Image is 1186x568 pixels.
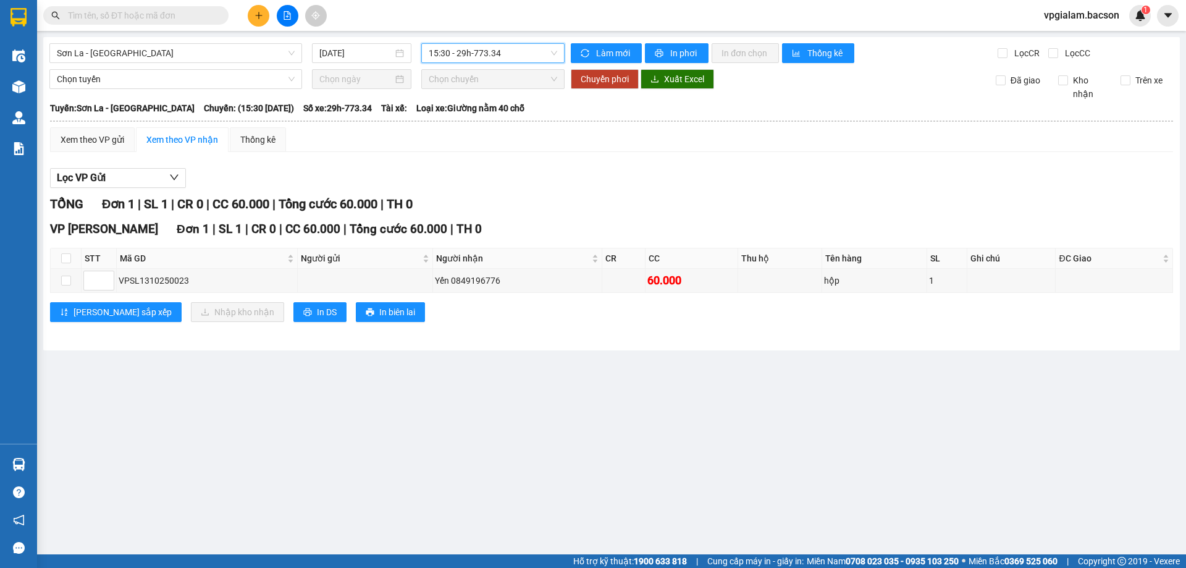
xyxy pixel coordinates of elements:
[191,302,284,322] button: downloadNhập kho nhận
[1068,74,1111,101] span: Kho nhận
[573,554,687,568] span: Hỗ trợ kỹ thuật:
[650,75,659,85] span: download
[51,11,60,20] span: search
[602,248,646,269] th: CR
[301,252,419,265] span: Người gửi
[277,5,298,27] button: file-add
[571,43,642,63] button: syncLàm mới
[381,197,384,211] span: |
[138,197,141,211] span: |
[343,222,347,236] span: |
[74,305,172,319] span: [PERSON_NAME] sắp xếp
[254,11,263,20] span: plus
[12,111,25,124] img: warehouse-icon
[12,142,25,155] img: solution-icon
[1009,46,1041,60] span: Lọc CR
[581,49,591,59] span: sync
[319,46,393,60] input: 13/10/2025
[177,197,203,211] span: CR 0
[634,556,687,566] strong: 1900 633 818
[13,486,25,498] span: question-circle
[212,197,269,211] span: CC 60.000
[57,170,106,185] span: Lọc VP Gửi
[319,72,393,86] input: Chọn ngày
[144,197,168,211] span: SL 1
[664,72,704,86] span: Xuất Excel
[50,197,83,211] span: TỔNG
[50,103,195,113] b: Tuyến: Sơn La - [GEOGRAPHIC_DATA]
[1130,74,1167,87] span: Trên xe
[68,9,214,22] input: Tìm tên, số ĐT hoặc mã đơn
[120,252,285,265] span: Mã GD
[1117,557,1126,566] span: copyright
[792,49,802,59] span: bar-chart
[356,302,425,322] button: printerIn biên lai
[967,248,1056,269] th: Ghi chú
[303,308,312,318] span: printer
[846,556,959,566] strong: 0708 023 035 - 0935 103 250
[57,44,295,62] span: Sơn La - Hà Nội
[807,46,844,60] span: Thống kê
[1142,6,1150,14] sup: 1
[1034,7,1129,23] span: vpgialam.bacson
[117,269,298,293] td: VPSL1310250023
[429,70,557,88] span: Chọn chuyến
[50,168,186,188] button: Lọc VP Gửi
[1163,10,1174,21] span: caret-down
[1060,46,1092,60] span: Lọc CC
[969,554,1058,568] span: Miền Bắc
[146,133,218,146] div: Xem theo VP nhận
[429,44,557,62] span: 15:30 - 29h-773.34
[212,222,216,236] span: |
[645,43,709,63] button: printerIn phơi
[12,49,25,62] img: warehouse-icon
[171,197,174,211] span: |
[962,559,965,564] span: ⚪️
[57,70,295,88] span: Chọn tuyến
[696,554,698,568] span: |
[169,172,179,182] span: down
[641,69,714,89] button: downloadXuất Excel
[248,5,269,27] button: plus
[381,101,407,115] span: Tài xế:
[272,197,275,211] span: |
[807,554,959,568] span: Miền Nam
[12,80,25,93] img: warehouse-icon
[350,222,447,236] span: Tổng cước 60.000
[102,197,135,211] span: Đơn 1
[12,458,25,471] img: warehouse-icon
[251,222,276,236] span: CR 0
[824,274,925,287] div: hộp
[646,248,738,269] th: CC
[782,43,854,63] button: bar-chartThống kê
[177,222,209,236] span: Đơn 1
[379,305,415,319] span: In biên lai
[596,46,632,60] span: Làm mới
[822,248,927,269] th: Tên hàng
[366,308,374,318] span: printer
[450,222,453,236] span: |
[1006,74,1045,87] span: Đã giao
[13,542,25,554] span: message
[738,248,822,269] th: Thu hộ
[305,5,327,27] button: aim
[293,302,347,322] button: printerIn DS
[13,514,25,526] span: notification
[240,133,275,146] div: Thống kê
[456,222,482,236] span: TH 0
[82,248,117,269] th: STT
[655,49,665,59] span: printer
[119,274,295,287] div: VPSL1310250023
[1143,6,1148,14] span: 1
[712,43,779,63] button: In đơn chọn
[707,554,804,568] span: Cung cấp máy in - giấy in:
[929,274,965,287] div: 1
[279,197,377,211] span: Tổng cước 60.000
[1067,554,1069,568] span: |
[61,133,124,146] div: Xem theo VP gửi
[317,305,337,319] span: In DS
[1135,10,1146,21] img: icon-new-feature
[416,101,524,115] span: Loại xe: Giường nằm 40 chỗ
[283,11,292,20] span: file-add
[303,101,372,115] span: Số xe: 29h-773.34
